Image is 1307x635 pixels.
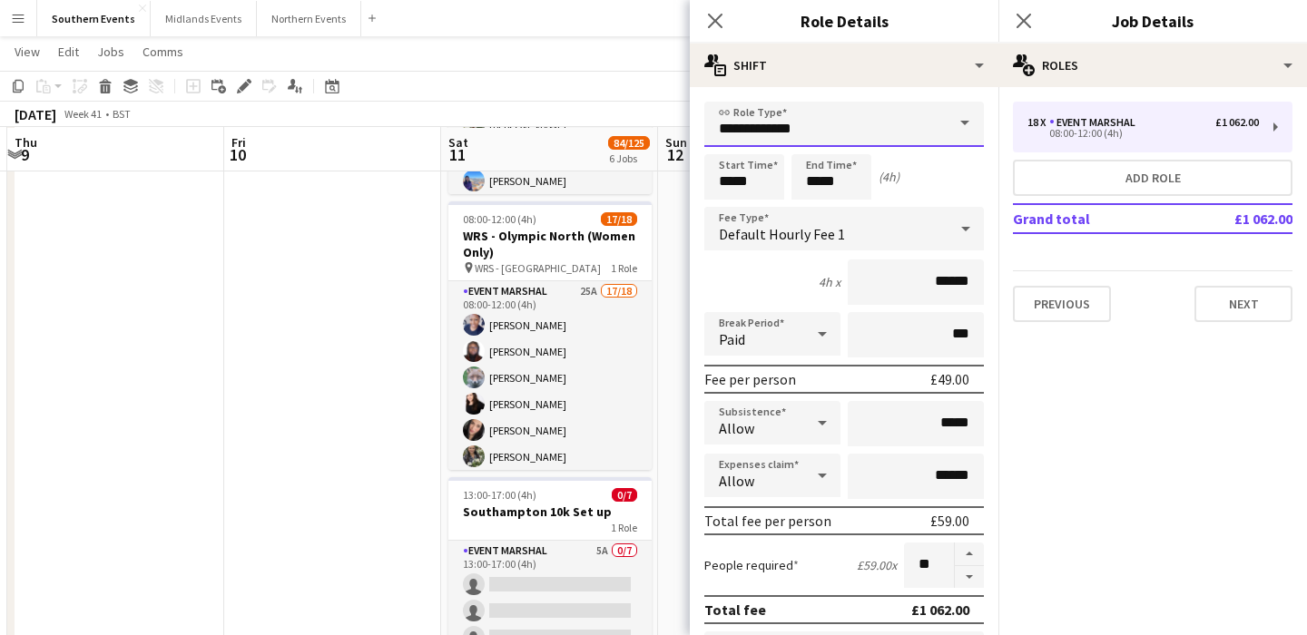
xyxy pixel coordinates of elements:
[463,212,536,226] span: 08:00-12:00 (4h)
[601,212,637,226] span: 17/18
[7,40,47,63] a: View
[857,557,897,573] div: £59.00 x
[663,144,687,165] span: 12
[60,107,105,121] span: Week 41
[446,144,468,165] span: 11
[448,134,468,151] span: Sat
[142,44,183,60] span: Comms
[704,512,831,530] div: Total fee per person
[1178,204,1292,233] td: £1 062.00
[448,228,652,260] h3: WRS - Olympic North (Women Only)
[704,557,799,573] label: People required
[719,330,745,348] span: Paid
[448,503,652,520] h3: Southampton 10k Set up
[1013,286,1111,322] button: Previous
[879,169,899,185] div: (4h)
[231,134,246,151] span: Fri
[611,521,637,534] span: 1 Role
[930,512,969,530] div: £59.00
[704,601,766,619] div: Total fee
[930,370,969,388] div: £49.00
[1013,160,1292,196] button: Add role
[12,144,37,165] span: 9
[911,601,969,619] div: £1 062.00
[1027,129,1259,138] div: 08:00-12:00 (4h)
[37,1,151,36] button: Southern Events
[475,261,601,275] span: WRS - [GEOGRAPHIC_DATA]
[955,542,984,566] button: Increase
[1027,116,1049,129] div: 18 x
[690,44,998,87] div: Shift
[15,44,40,60] span: View
[1013,204,1178,233] td: Grand total
[113,107,131,121] div: BST
[257,1,361,36] button: Northern Events
[15,105,56,123] div: [DATE]
[1215,116,1259,129] div: £1 062.00
[998,9,1307,33] h3: Job Details
[819,274,840,290] div: 4h x
[51,40,86,63] a: Edit
[135,40,191,63] a: Comms
[665,134,687,151] span: Sun
[612,488,637,502] span: 0/7
[611,261,637,275] span: 1 Role
[15,134,37,151] span: Thu
[609,151,649,165] div: 6 Jobs
[151,1,257,36] button: Midlands Events
[448,201,652,470] app-job-card: 08:00-12:00 (4h)17/18WRS - Olympic North (Women Only) WRS - [GEOGRAPHIC_DATA]1 RoleEvent Marshal2...
[97,44,124,60] span: Jobs
[229,144,246,165] span: 10
[58,44,79,60] span: Edit
[1049,116,1143,129] div: Event Marshal
[719,472,754,490] span: Allow
[90,40,132,63] a: Jobs
[998,44,1307,87] div: Roles
[690,9,998,33] h3: Role Details
[463,488,536,502] span: 13:00-17:00 (4h)
[1194,286,1292,322] button: Next
[719,225,845,243] span: Default Hourly Fee 1
[704,370,796,388] div: Fee per person
[955,566,984,589] button: Decrease
[608,136,650,150] span: 84/125
[719,419,754,437] span: Allow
